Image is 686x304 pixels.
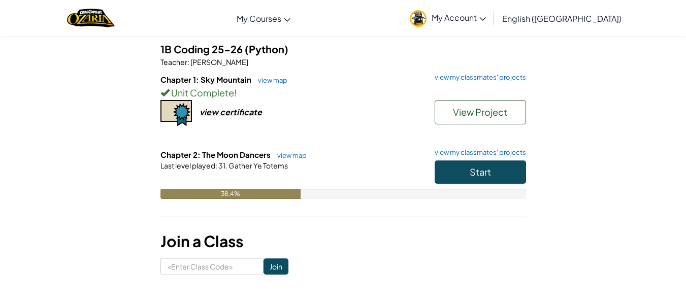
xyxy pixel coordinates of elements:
span: [PERSON_NAME] [189,57,248,66]
span: Start [470,166,491,178]
button: Start [435,160,526,184]
a: view certificate [160,107,262,117]
span: Last level played [160,161,215,170]
div: 38.4% [160,189,301,199]
img: Home [67,8,114,28]
span: ! [234,87,237,98]
span: (Python) [245,43,288,55]
a: view my classmates' projects [430,149,526,156]
a: Ozaria by CodeCombat logo [67,8,114,28]
a: view map [253,76,287,84]
input: <Enter Class Code> [160,258,264,275]
a: view map [272,151,307,159]
span: My Courses [237,13,281,24]
span: View Project [453,106,507,118]
div: view certificate [200,107,262,117]
span: : [215,161,217,170]
h3: Join a Class [160,230,526,253]
a: English ([GEOGRAPHIC_DATA]) [497,5,627,32]
input: Join [264,258,288,275]
span: Teacher [160,57,187,66]
span: English ([GEOGRAPHIC_DATA]) [502,13,622,24]
span: : [187,57,189,66]
span: 1B Coding 25-26 [160,43,245,55]
button: View Project [435,100,526,124]
a: My Account [405,2,491,34]
img: avatar [410,10,427,27]
a: My Courses [232,5,296,32]
span: My Account [432,12,486,23]
img: certificate-icon.png [160,100,192,126]
span: Unit Complete [170,87,234,98]
span: Chapter 1: Sky Mountain [160,75,253,84]
span: 31. [217,161,227,170]
span: Chapter 2: The Moon Dancers [160,150,272,159]
a: view my classmates' projects [430,74,526,81]
span: Gather Ye Totems [227,161,288,170]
